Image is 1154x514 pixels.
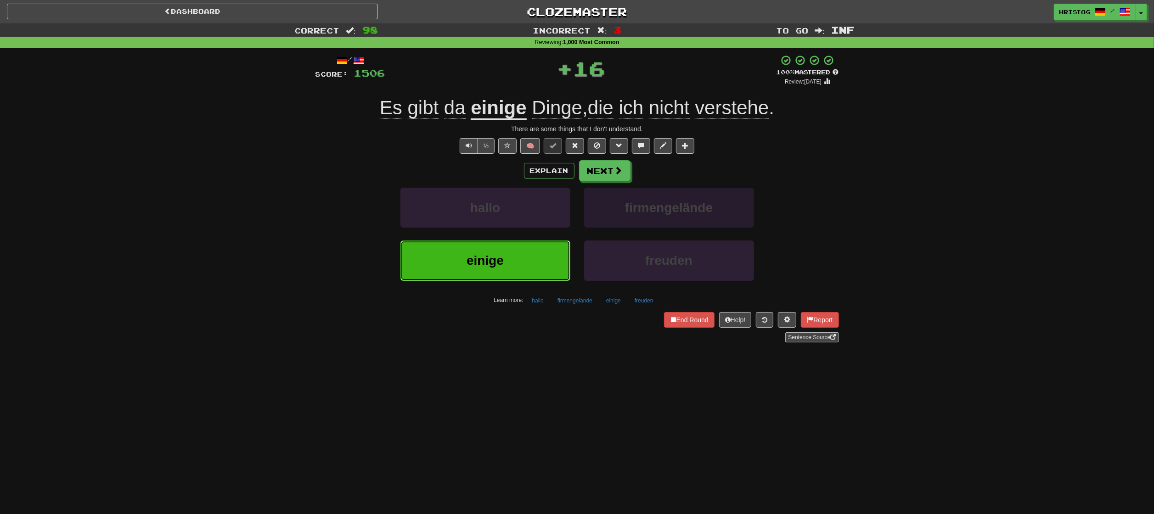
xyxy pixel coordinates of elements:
span: Correct [294,26,339,35]
a: HristoG / [1054,4,1136,20]
a: Sentence Source [785,332,839,342]
span: : [346,27,356,34]
small: Learn more: [494,297,523,303]
button: firmengelände [584,188,754,228]
span: + [557,55,573,82]
span: freuden [645,253,692,268]
button: Next [579,160,630,181]
button: Help! [719,312,752,328]
button: End Round [664,312,715,328]
button: einige [601,294,626,307]
button: Reset to 0% Mastered (alt+r) [566,138,584,154]
span: HristoG [1059,8,1090,16]
span: 1506 [354,67,385,78]
button: Discuss sentence (alt+u) [632,138,650,154]
span: ich [619,97,644,119]
span: 100 % [777,68,795,76]
span: 98 [362,24,378,35]
button: Explain [524,163,574,179]
a: Dashboard [7,4,378,19]
button: Round history (alt+y) [756,312,773,328]
button: firmengelände [552,294,597,307]
span: hallo [470,201,500,215]
span: einige [467,253,504,268]
span: firmengelände [625,201,713,215]
button: einige [400,240,570,280]
span: Es [380,97,402,119]
span: Inf [831,24,855,35]
small: Review: [DATE] [785,78,822,85]
button: Ignore sentence (alt+i) [588,138,606,154]
span: da [444,97,466,119]
div: / [315,55,385,66]
span: Dinge [532,97,582,119]
u: einige [471,97,526,120]
span: To go [776,26,808,35]
div: Text-to-speech controls [458,138,495,154]
button: hallo [527,294,548,307]
button: ½ [478,138,495,154]
button: freuden [584,240,754,280]
a: Clozemaster [392,4,763,20]
button: Report [801,312,839,328]
div: There are some things that I don't understand. [315,124,839,134]
span: : [597,27,607,34]
span: , . [527,97,774,119]
button: 🧠 [520,138,540,154]
button: Edit sentence (alt+d) [654,138,672,154]
button: Grammar (alt+g) [610,138,628,154]
button: Set this sentence to 100% Mastered (alt+m) [544,138,562,154]
button: hallo [400,188,570,228]
button: Add to collection (alt+a) [676,138,694,154]
span: Score: [315,70,349,78]
span: nicht [649,97,690,119]
span: Incorrect [533,26,591,35]
button: freuden [630,294,659,307]
span: 16 [573,57,605,80]
span: gibt [408,97,439,119]
span: / [1110,7,1115,14]
button: Play sentence audio (ctl+space) [460,138,478,154]
span: 3 [614,24,621,35]
span: : [815,27,825,34]
button: Favorite sentence (alt+f) [498,138,517,154]
div: Mastered [777,68,839,77]
span: die [588,97,614,119]
strong: 1,000 Most Common [563,39,619,45]
span: verstehe [695,97,769,119]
